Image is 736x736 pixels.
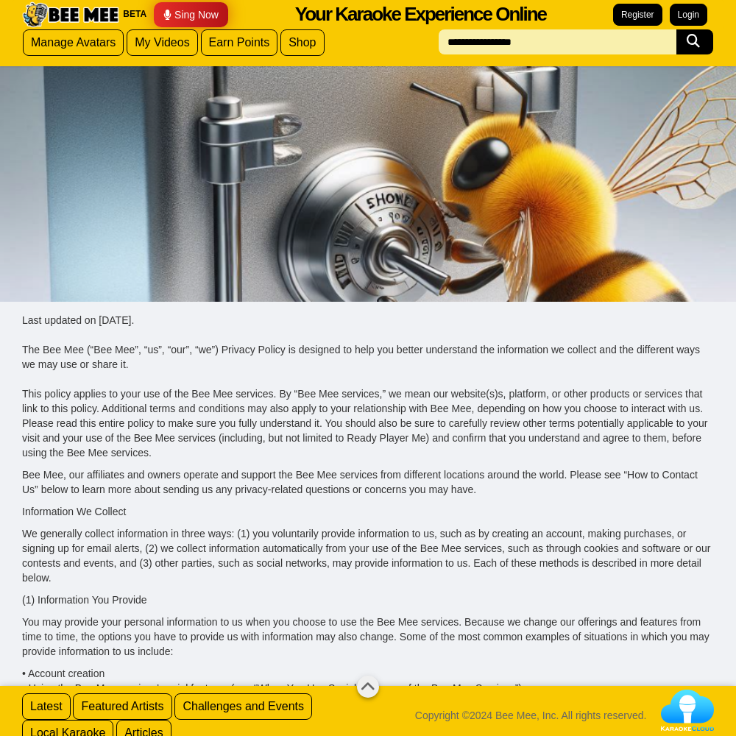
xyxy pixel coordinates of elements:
a: My Videos [127,29,197,56]
a: Sing Now [154,2,228,27]
div: Your Karaoke Experience Online [295,1,546,28]
span: BETA [123,8,146,21]
a: Manage Avatars [23,29,124,56]
a: Login [670,4,707,26]
img: Bee Mee [21,1,121,28]
p: (1) Information You Provide [22,592,714,607]
p: Bee Mee, our affiliates and owners operate and support the Bee Mee services from different locati... [22,467,714,497]
img: Karaoke%20Cloud%20Logo@3x.png [661,690,714,731]
p: Information We Collect [22,504,714,519]
p: We generally collect information in three ways: (1) you voluntarily provide information to us, su... [22,526,714,585]
a: Featured Artists [73,693,171,720]
a: Register [613,4,662,26]
p: You may provide your personal information to us when you choose to use the Bee Mee services. Beca... [22,615,714,659]
a: Challenges and Events [174,693,312,720]
p: Last updated on [DATE]. The Bee Mee (“Bee Mee”, “us”, “our”, “we”) Privacy Policy is designed to ... [22,313,714,460]
a: Shop [280,29,324,56]
span: Copyright ©2024 Bee Mee, Inc. All rights reserved. [415,708,647,723]
a: Latest [22,693,71,720]
a: Earn Points [201,29,278,56]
